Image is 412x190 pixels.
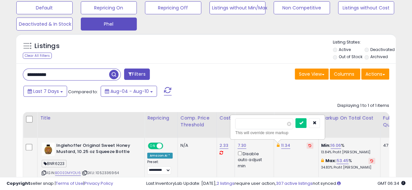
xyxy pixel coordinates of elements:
button: Aug-04 - Aug-10 [101,86,157,97]
span: Last 7 Days [33,88,59,95]
span: OFF [162,143,173,149]
button: Repricing Off [145,1,201,14]
div: Comp. Price Threshold [180,115,214,128]
a: 307 active listings [276,180,313,186]
button: Listings without Cost [338,1,394,14]
div: Title [40,115,142,121]
div: % [321,143,375,155]
label: Archived [370,54,388,59]
p: 13.84% Profit [PERSON_NAME] [321,150,375,155]
button: Last 7 Days [23,86,67,97]
div: Disable auto adjust min [237,150,269,169]
div: % [321,158,375,170]
th: The percentage added to the cost of goods (COGS) that forms the calculator for Min & Max prices. [318,112,380,138]
a: Privacy Policy [84,180,113,186]
div: Fulfillable Quantity [383,115,405,128]
b: Inglehoffer Original Sweet Honey Mustard, 10.25 oz Squeeze Bottle [56,143,135,156]
a: 11.34 [281,142,291,149]
label: Deactivated [370,47,395,52]
div: Clear All Filters [23,53,52,59]
span: ON [149,143,157,149]
a: B00E0MYOU6 [55,170,81,176]
div: N/A [180,143,212,148]
div: Markup on Total Cost [321,115,377,121]
a: 2 listings [217,180,234,186]
div: Displaying 1 to 1 of 1 items [337,103,389,109]
p: 34.83% Profit [PERSON_NAME] [321,165,375,170]
div: seller snap | | [7,181,113,187]
button: Filters [124,69,149,80]
img: 41HYbAsJdwL._SL40_.jpg [42,143,55,156]
div: Cost [220,115,232,121]
b: Max: [325,158,337,164]
button: Phel [81,18,137,31]
span: Compared to: [68,89,98,95]
b: Min: [321,142,331,148]
h5: Listings [35,42,60,51]
button: Save View [295,69,329,80]
button: Actions [361,69,389,80]
button: Repricing On [81,1,137,14]
span: Columns [334,71,354,77]
div: Amazon AI * [147,153,173,158]
a: 7.30 [237,142,246,149]
button: Columns [330,69,360,80]
button: Non Competitive [274,1,330,14]
span: Aug-04 - Aug-10 [110,88,149,95]
div: Repricing [147,115,175,121]
span: BNR6223 [42,160,66,167]
label: Out of Stock [338,54,362,59]
a: 53.45 [336,158,348,164]
strong: Copyright [7,180,30,186]
span: | SKU: 1052336964 [82,170,119,175]
div: 47 [383,143,403,148]
button: Deactivated & In Stock [16,18,73,31]
a: Terms of Use [56,180,83,186]
label: Active [338,47,350,52]
div: Last InventoryLab Update: [DATE], require user action, not synced. [146,181,405,187]
a: 16.06 [331,142,341,149]
div: Preset: [147,160,173,174]
a: 2.33 [220,142,229,149]
button: Default [16,1,73,14]
button: Listings without Min/Max [209,1,266,14]
p: Listing States: [333,39,396,45]
span: 2025-08-18 06:34 GMT [377,180,405,186]
div: This will override store markup [235,130,320,136]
